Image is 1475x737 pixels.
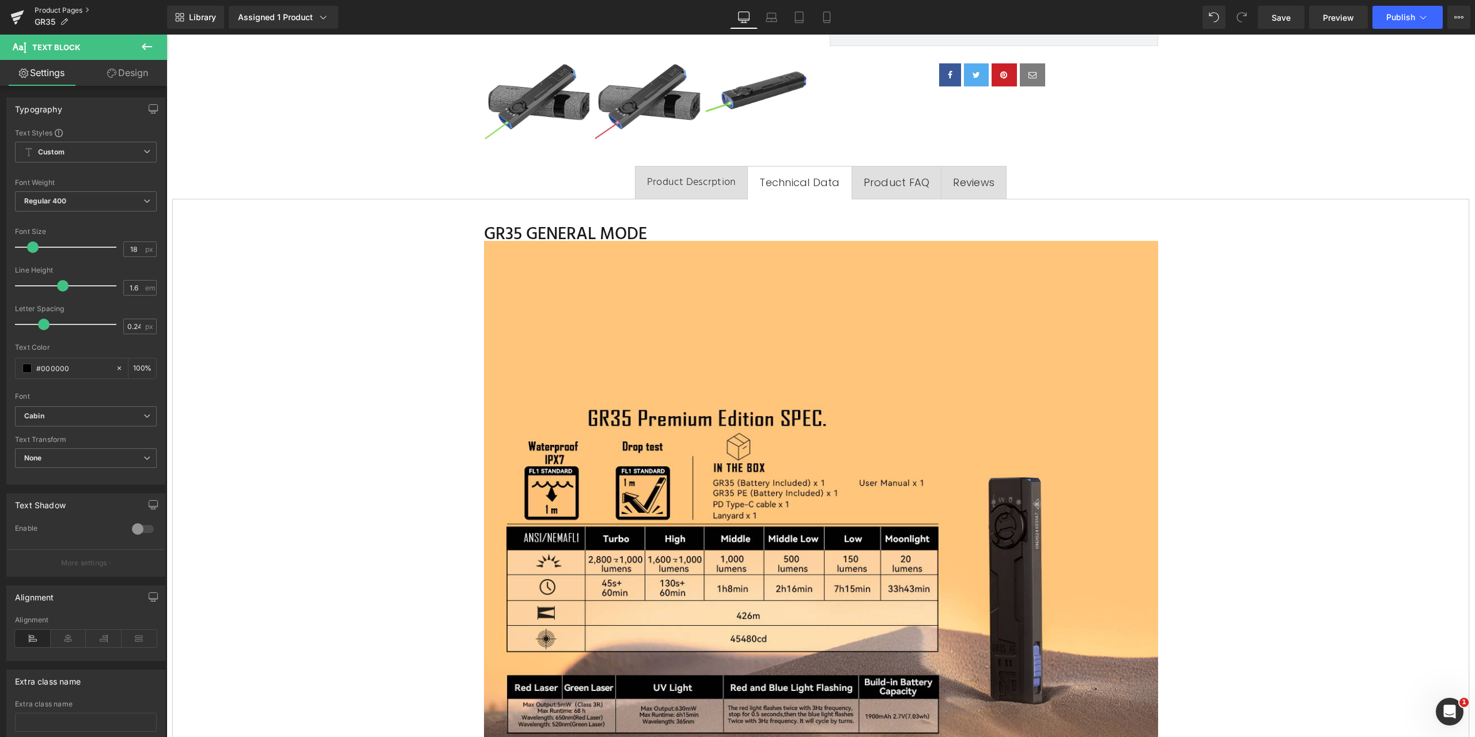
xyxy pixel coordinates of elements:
[15,343,157,352] div: Text Color
[539,10,647,118] img: IMALENT GR35 4 in 1 EDC Flashlight
[15,700,157,708] div: Extra class name
[786,141,828,155] span: Reviews
[697,141,763,155] span: Product FAQ
[15,494,66,510] div: Text Shadow
[15,305,157,313] div: Letter Spacing
[813,6,841,29] a: Mobile
[319,10,426,118] img: IMALENT GR35 4 in 1 EDC Flashlight
[15,98,62,114] div: Typography
[319,10,426,124] a: IMALENT GR35 4 in 1 EDC Flashlight
[35,17,55,27] span: GR35
[15,616,157,624] div: Alignment
[758,6,785,29] a: Laptop
[1447,6,1470,29] button: More
[429,10,536,118] img: IMALENT GR35 4 in 1 EDC Flashlight
[15,524,120,536] div: Enable
[1436,698,1463,725] iframe: Intercom live chat
[32,43,80,52] span: Text Block
[429,10,536,124] a: IMALENT GR35 4 in 1 EDC Flashlight
[1202,6,1226,29] button: Undo
[145,245,155,253] span: px
[1459,698,1469,707] span: 1
[15,266,157,274] div: Line Height
[1230,6,1253,29] button: Redo
[35,6,167,15] a: Product Pages
[15,586,54,602] div: Alignment
[1386,13,1415,22] span: Publish
[481,140,569,157] div: Product Descrption
[15,392,157,400] div: Font
[189,12,216,22] span: Library
[167,6,224,29] a: New Library
[1309,6,1368,29] a: Preview
[61,558,107,568] p: More settings
[317,194,992,206] h3: GR35 GENERAL MODE
[730,6,758,29] a: Desktop
[24,411,44,421] i: Cabin
[15,128,157,137] div: Text Styles
[15,228,157,236] div: Font Size
[36,362,110,375] input: Color
[539,10,647,124] a: IMALENT GR35 4 in 1 EDC Flashlight
[1372,6,1443,29] button: Publish
[145,323,155,330] span: px
[24,453,42,462] b: None
[145,284,155,292] span: em
[128,358,156,379] div: %
[38,148,65,157] b: Custom
[7,549,165,576] button: More settings
[86,60,169,86] a: Design
[593,141,673,155] span: Technical Data
[238,12,329,23] div: Assigned 1 Product
[15,670,81,686] div: Extra class name
[785,6,813,29] a: Tablet
[24,196,67,205] b: Regular 400
[15,436,157,444] div: Text Transform
[1272,12,1291,24] span: Save
[1323,12,1354,24] span: Preview
[15,179,157,187] div: Font Weight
